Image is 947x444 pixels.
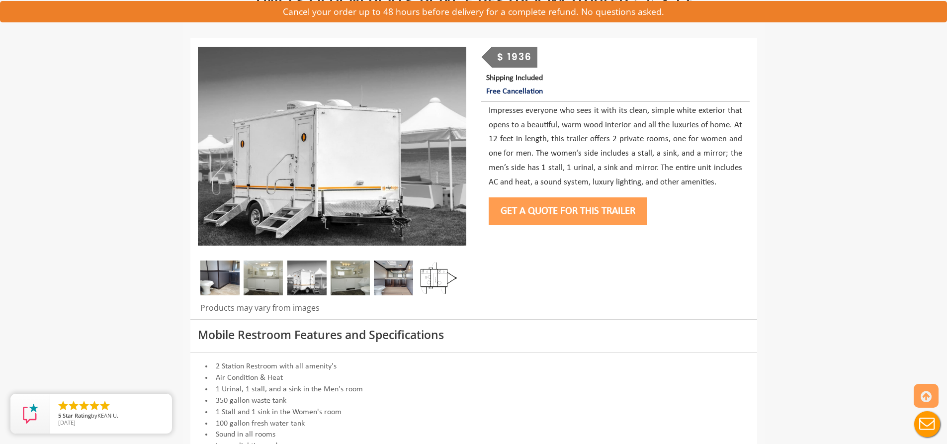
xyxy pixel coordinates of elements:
[200,261,240,295] img: A close view of inside of a station with a stall, mirror and cabinets
[374,261,413,295] img: A close view of inside of a station with a stall, mirror and cabinets
[198,361,750,372] li: 2 Station Restroom with all amenity's
[198,47,466,246] img: Side view of two station restroom trailer with separate doors for males and females
[489,197,647,225] button: Get a Quote for this Trailer
[57,400,69,412] li: 
[489,104,742,190] p: Impresses everyone who sees it with its clean, simple white exterior that opens to a beautiful, w...
[198,395,750,407] li: 350 gallon waste tank
[198,384,750,395] li: 1 Urinal, 1 stall, and a sink in the Men's room
[97,412,118,419] span: KEAN U.
[486,72,749,98] p: Shipping Included
[198,372,750,384] li: Air Condition & Heat
[68,400,80,412] li: 
[198,302,466,319] div: Products may vary from images
[198,429,750,441] li: Sound in all rooms
[63,412,91,419] span: Star Rating
[198,329,750,341] h3: Mobile Restroom Features and Specifications
[492,47,537,68] div: $ 1936
[58,419,76,426] span: [DATE]
[489,206,647,216] a: Get a Quote for this Trailer
[486,88,543,95] span: Free Cancellation
[20,404,40,424] img: Review Rating
[244,261,283,295] img: Gel 2 station 02
[198,418,750,430] li: 100 gallon fresh water tank
[88,400,100,412] li: 
[58,413,164,420] span: by
[287,261,327,295] img: A mini restroom trailer with two separate stations and separate doors for males and females
[331,261,370,295] img: Gel 2 station 03
[198,407,750,418] li: 1 Stall and 1 sink in the Women's room
[78,400,90,412] li: 
[99,400,111,412] li: 
[907,404,947,444] button: Live Chat
[418,261,457,295] img: Floor Plan of 2 station restroom with sink and toilet
[58,412,61,419] span: 5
